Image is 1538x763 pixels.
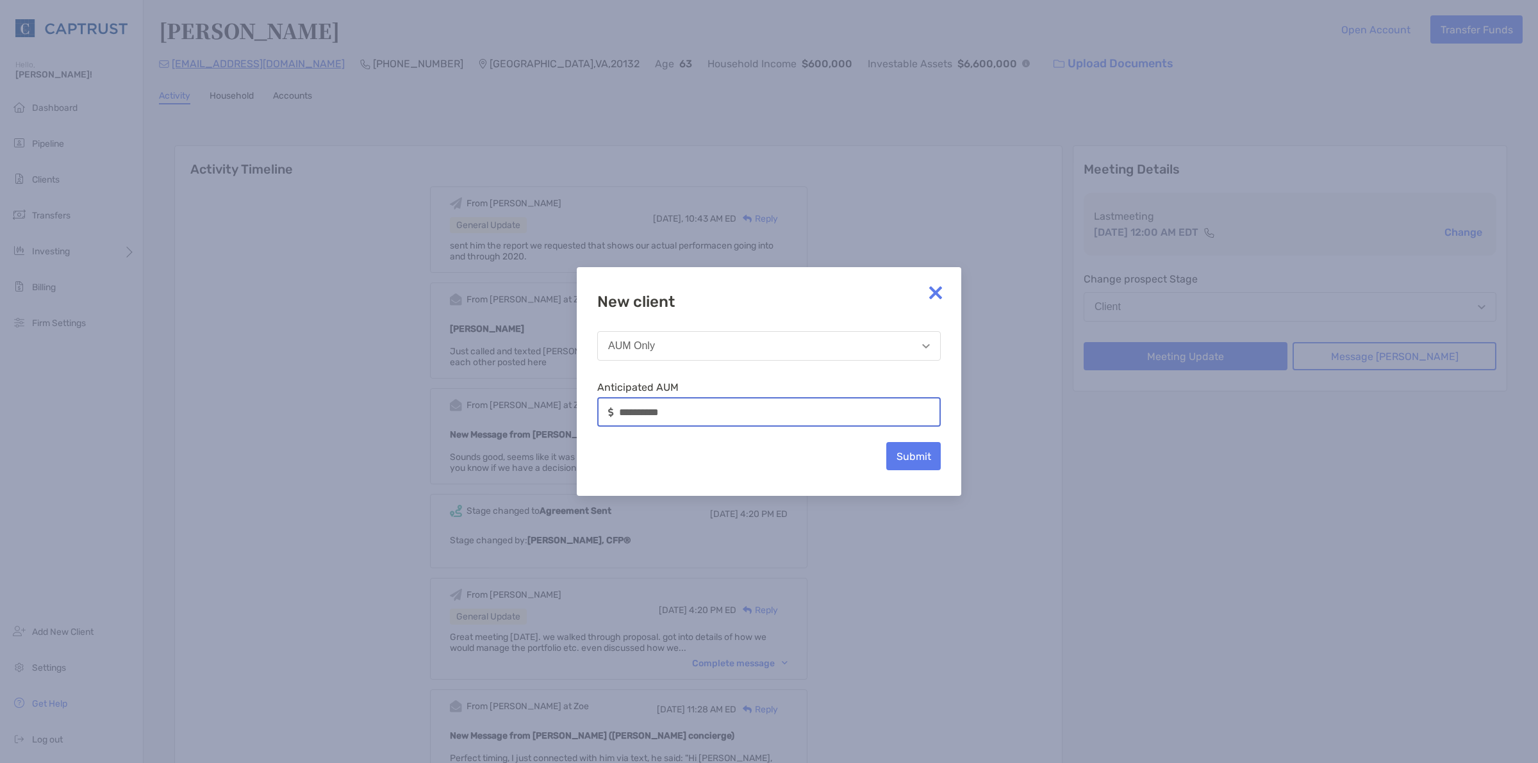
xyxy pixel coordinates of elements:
button: AUM Only [597,331,941,361]
img: Open dropdown arrow [922,344,930,349]
label: Anticipated AUM [597,381,941,393]
img: input icon [608,407,614,417]
div: AUM Only [608,340,655,352]
button: Submit [886,442,941,470]
img: close modal icon [923,280,948,306]
h6: New client [597,293,675,311]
